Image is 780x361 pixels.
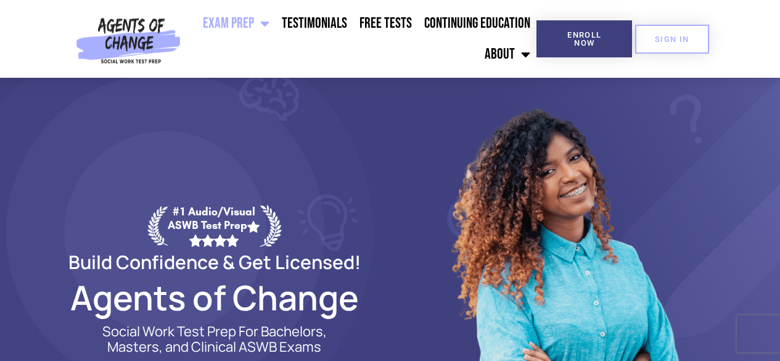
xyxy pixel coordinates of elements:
p: Social Work Test Prep For Bachelors, Masters, and Clinical ASWB Exams [88,324,341,355]
a: Free Tests [353,8,418,39]
span: Enroll Now [556,31,612,47]
a: About [478,39,536,70]
a: Exam Prep [197,8,276,39]
a: Continuing Education [418,8,536,39]
h2: Agents of Change [39,283,390,312]
nav: Menu [186,8,536,70]
a: Enroll Now [536,20,632,57]
span: SIGN IN [655,35,689,43]
h2: Build Confidence & Get Licensed! [39,253,390,271]
a: SIGN IN [635,25,709,54]
a: Testimonials [276,8,353,39]
div: #1 Audio/Visual ASWB Test Prep [168,205,260,246]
